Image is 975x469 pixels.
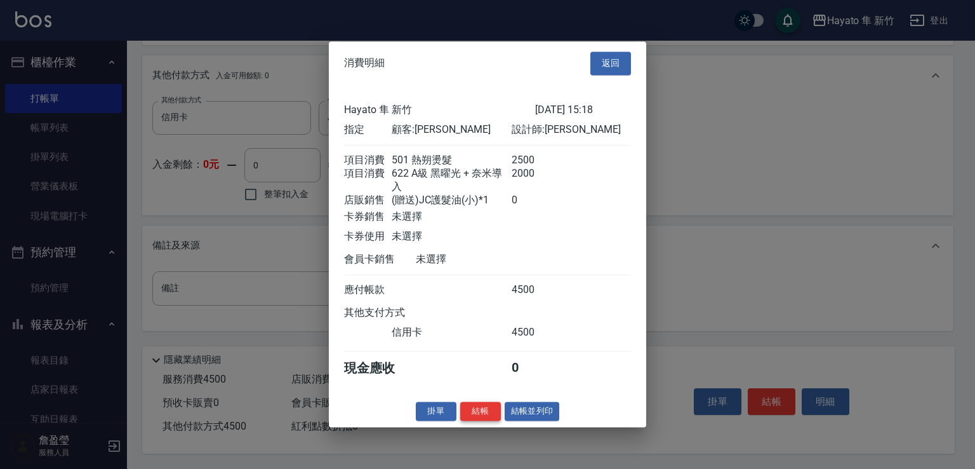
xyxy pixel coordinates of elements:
[344,253,416,266] div: 會員卡銷售
[505,402,560,421] button: 結帳並列印
[392,210,511,224] div: 未選擇
[344,154,392,167] div: 項目消費
[344,360,416,377] div: 現金應收
[512,123,631,137] div: 設計師: [PERSON_NAME]
[416,402,456,421] button: 掛單
[392,230,511,243] div: 未選擇
[392,326,511,339] div: 信用卡
[392,194,511,207] div: (贈送)JC護髮油(小)*1
[512,326,559,339] div: 4500
[460,402,501,421] button: 結帳
[416,253,535,266] div: 未選擇
[344,167,392,194] div: 項目消費
[392,123,511,137] div: 顧客: [PERSON_NAME]
[344,194,392,207] div: 店販銷售
[535,104,631,117] div: [DATE] 15:18
[590,51,631,75] button: 返回
[344,230,392,243] div: 卡券使用
[392,154,511,167] div: 501 熱朔燙髮
[512,194,559,207] div: 0
[344,104,535,117] div: Hayato 隼 新竹
[344,57,385,70] span: 消費明細
[344,283,392,297] div: 應付帳款
[344,123,392,137] div: 指定
[344,306,440,320] div: 其他支付方式
[512,360,559,377] div: 0
[392,167,511,194] div: 622 A級 黑曜光 + 奈米導入
[512,167,559,194] div: 2000
[512,283,559,297] div: 4500
[344,210,392,224] div: 卡券銷售
[512,154,559,167] div: 2500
